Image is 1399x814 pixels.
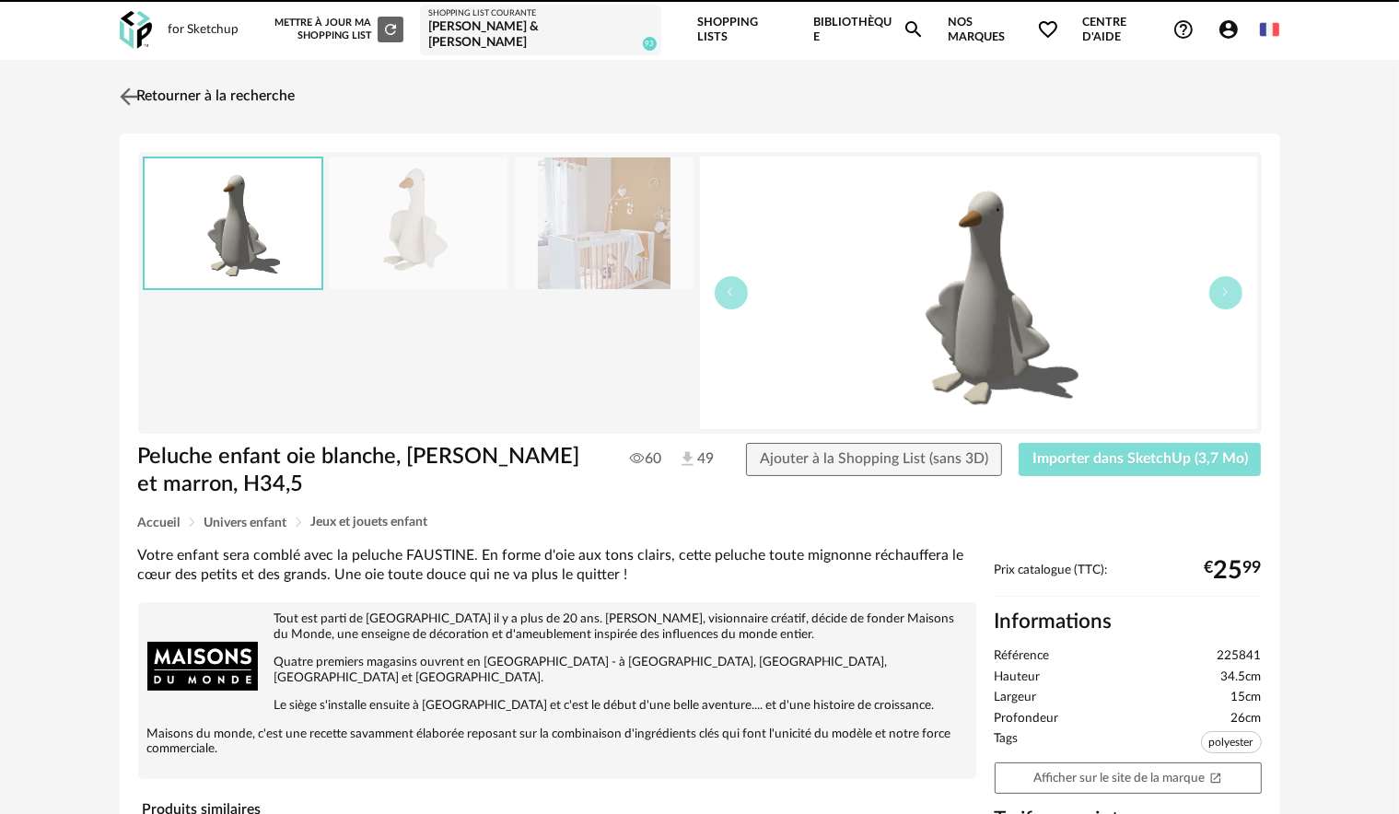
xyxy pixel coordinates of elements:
[138,517,181,529] span: Accueil
[428,19,653,52] div: [PERSON_NAME] & [PERSON_NAME]
[1037,18,1059,41] span: Heart Outline icon
[903,18,925,41] span: Magnify icon
[147,655,967,686] p: Quatre premiers magasins ouvrent en [GEOGRAPHIC_DATA] - à [GEOGRAPHIC_DATA], [GEOGRAPHIC_DATA], [...
[115,83,142,110] img: svg+xml;base64,PHN2ZyB3aWR0aD0iMjQiIGhlaWdodD0iMjQiIHZpZXdCb3g9IjAgMCAyNCAyNCIgZmlsbD0ibm9uZSIgeG...
[995,731,1019,758] span: Tags
[1231,711,1262,727] span: 26cm
[1260,19,1280,40] img: fr
[1221,669,1262,686] span: 34.5cm
[1218,18,1248,41] span: Account Circle icon
[995,563,1262,597] div: Prix catalogue (TTC):
[120,11,152,49] img: OXP
[1209,771,1222,784] span: Open In New icon
[1082,15,1194,45] span: Centre d'aideHelp Circle Outline icon
[1231,690,1262,706] span: 15cm
[678,449,697,469] img: Téléchargements
[329,157,507,289] img: peluche-enfant-oie-blanche-beige-et-marron-h34-5-1000-13-13-225841_1.jpg
[746,443,1002,476] button: Ajouter à la Shopping List (sans 3D)
[643,37,657,51] span: 93
[1201,731,1262,753] span: polyester
[271,17,403,42] div: Mettre à jour ma Shopping List
[995,711,1059,727] span: Profondeur
[1218,648,1262,665] span: 225841
[995,762,1262,795] a: Afficher sur le site de la marqueOpen In New icon
[995,669,1041,686] span: Hauteur
[1019,443,1262,476] button: Importer dans SketchUp (3,7 Mo)
[147,698,967,714] p: Le siège s'installe ensuite à [GEOGRAPHIC_DATA] et c'est le début d'une belle aventure.... et d'u...
[1214,564,1243,578] span: 25
[995,690,1037,706] span: Largeur
[630,449,661,468] span: 60
[1205,564,1262,578] div: € 99
[147,727,967,758] p: Maisons du monde, c'est une recette savamment élaborée reposant sur la combinaison d'ingrédients ...
[760,451,988,466] span: Ajouter à la Shopping List (sans 3D)
[700,157,1257,429] img: thumbnail.png
[1032,451,1248,466] span: Importer dans SketchUp (3,7 Mo)
[678,449,712,470] span: 49
[169,22,239,39] div: for Sketchup
[311,516,428,529] span: Jeux et jouets enfant
[515,157,694,289] img: peluche-enfant-oie-blanche-beige-et-marron-h34-5-1000-13-13-225841_3.jpg
[995,648,1050,665] span: Référence
[115,76,296,117] a: Retourner à la recherche
[145,158,321,288] img: thumbnail.png
[995,609,1262,635] h2: Informations
[138,516,1262,529] div: Breadcrumb
[1172,18,1195,41] span: Help Circle Outline icon
[147,611,967,643] p: Tout est parti de [GEOGRAPHIC_DATA] il y a plus de 20 ans. [PERSON_NAME], visionnaire créatif, dé...
[428,8,653,19] div: Shopping List courante
[1218,18,1240,41] span: Account Circle icon
[382,24,399,34] span: Refresh icon
[138,546,976,586] div: Votre enfant sera comblé avec la peluche FAUSTINE. En forme d'oie aux tons clairs, cette peluche ...
[428,8,653,52] a: Shopping List courante [PERSON_NAME] & [PERSON_NAME] 93
[138,443,596,499] h1: Peluche enfant oie blanche, [PERSON_NAME] et marron, H34,5
[147,611,258,722] img: brand logo
[204,517,287,529] span: Univers enfant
